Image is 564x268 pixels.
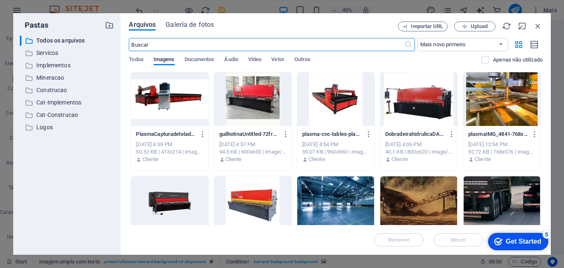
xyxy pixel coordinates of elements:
i: Recarregar [502,21,511,31]
span: Outros [294,55,311,66]
p: Cliente [308,156,325,163]
div: [DATE] 4:54 PM [302,141,370,148]
div: Mineracao [20,73,114,83]
div: 5 [61,2,69,10]
div: Implementos [20,60,114,71]
div: Logos [20,122,114,133]
div: Get Started [24,9,60,17]
p: Cliente [391,156,408,163]
p: Cliente [474,156,491,163]
i: Fechar [533,21,543,31]
p: Cliente [225,156,242,163]
p: Pastas [20,20,48,31]
input: Buscar [129,38,404,51]
span: Vídeo [248,55,261,66]
span: Galeria de fotos [166,20,214,30]
div: Servicos [20,48,114,58]
span: Todos [129,55,143,66]
div: 50.52 KB | 413x214 | image/png [136,148,203,156]
div: [DATE] 4:59 PM [136,141,203,148]
button: Importar URL [398,21,448,31]
p: DobradeirahidrulicaDAC360-Shear-5-800x620-OY08r0POCVizOttcTdyvJQ.jpg [385,130,445,138]
p: PlasmaCapturadetelade2025-09-0411-53-37-GMQ-kSWNO_vESyAGqtXekQ.png [136,130,196,138]
p: Exibe apenas arquivos que não estão em uso no website. Os arquivos adicionados durante esta sessã... [493,56,543,64]
span: Documentos [185,55,215,66]
i: Minimizar [518,21,527,31]
span: Arquivos [129,20,156,30]
i: Criar nova pasta [105,21,114,30]
span: Imagens [154,55,175,66]
div: 92.72 KB | 768x576 | image/jpeg [468,148,536,156]
div: 59.07 KB | 960x960 | image/webp [302,148,370,156]
div: [DATE] 4:06 PM [385,141,453,148]
div: [DATE] 12:54 PM [468,141,536,148]
p: Servicos [36,48,99,58]
span: Upload [471,24,488,29]
div: Get Started 5 items remaining, 0% complete [7,4,67,21]
div: Construcao [20,85,114,95]
p: guilhotinaUntitled-72frBa6xX-Ds52WmnPAnAg.jpeg [219,130,279,138]
div: Cat-Construcao [20,110,114,120]
p: Logos [36,123,99,132]
p: Cat-Implementos [36,98,99,107]
div: Cat-Implementos [20,97,114,108]
p: plasma-cnc-tables-plasma-cutting-machine28401111007-n5IjI_3HwHy--hUSOppW6A.webp [302,130,362,138]
p: Cliente [142,156,159,163]
span: Áudio [224,55,238,66]
div: 40.1 KB | 800x620 | image/jpeg [385,148,453,156]
p: Todos os arquivos [36,36,99,45]
button: Upload [454,21,495,31]
p: Cat-Construcao [36,110,99,120]
div: 94.5 KB | 600x600 | image/jpeg [219,148,287,156]
p: plasmaIMG_4841-768x576-3300435389-h5eCgLboJEmAPYPPURj8ng.jpeg [468,130,528,138]
div: [DATE] 4:57 PM [219,141,287,148]
p: Mineracao [36,73,99,83]
span: Vetor [271,55,284,66]
p: Construcao [36,85,99,95]
p: Implementos [36,61,99,70]
div: ​ [20,36,21,46]
span: Importar URL [411,24,443,29]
